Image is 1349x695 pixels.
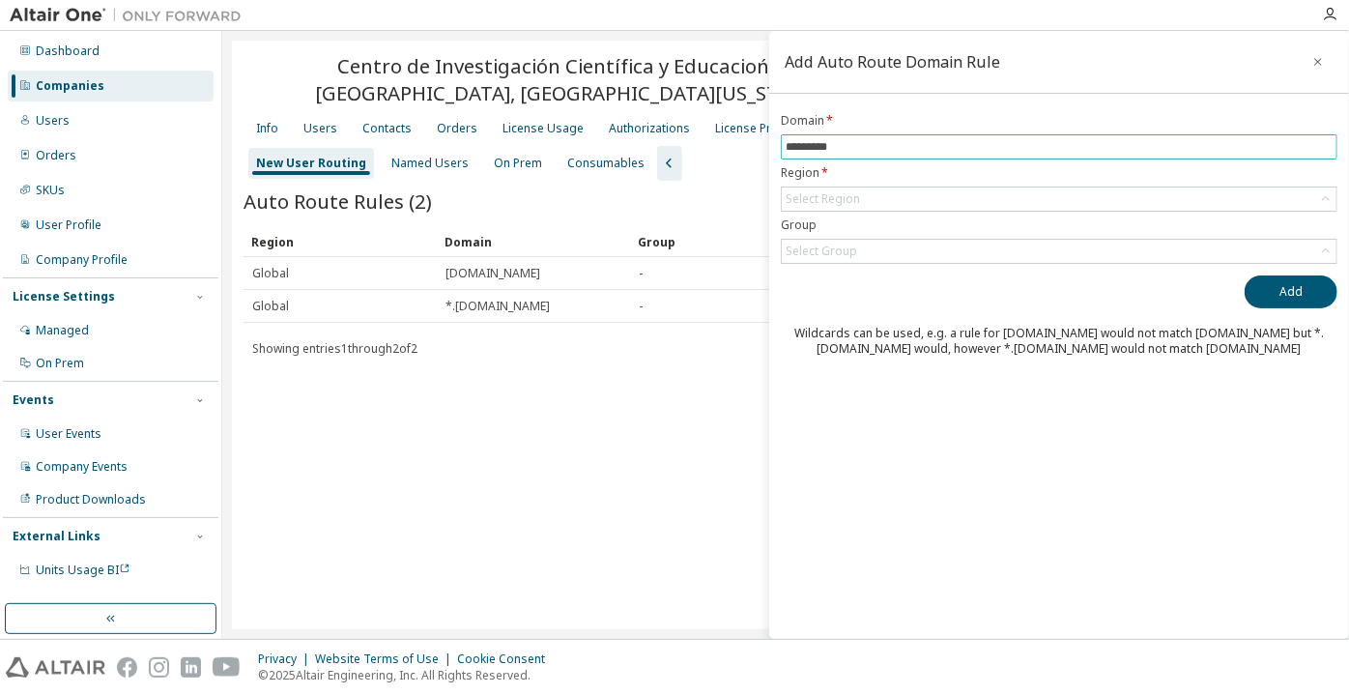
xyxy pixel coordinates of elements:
[13,392,54,408] div: Events
[181,657,201,678] img: linkedin.svg
[244,52,976,106] span: Centro de Investigación Científica y Educacioń Superior de [GEOGRAPHIC_DATA], [GEOGRAPHIC_DATA][U...
[781,326,1337,357] div: Wildcards can be used, e.g. a rule for [DOMAIN_NAME] would not match [DOMAIN_NAME] but *.[DOMAIN_...
[638,226,1274,257] div: Group
[36,217,101,233] div: User Profile
[303,121,337,136] div: Users
[362,121,412,136] div: Contacts
[36,148,76,163] div: Orders
[494,156,542,171] div: On Prem
[786,244,857,259] div: Select Group
[252,266,289,281] span: Global
[567,156,645,171] div: Consumables
[252,340,417,357] span: Showing entries 1 through 2 of 2
[437,121,477,136] div: Orders
[315,652,457,667] div: Website Terms of Use
[36,356,84,371] div: On Prem
[36,113,70,129] div: Users
[609,121,690,136] div: Authorizations
[36,183,65,198] div: SKUs
[252,299,289,314] span: Global
[639,299,643,314] span: -
[457,652,557,667] div: Cookie Consent
[117,657,137,678] img: facebook.svg
[445,226,622,257] div: Domain
[391,156,469,171] div: Named Users
[445,266,540,281] span: [DOMAIN_NAME]
[13,529,100,544] div: External Links
[781,113,1337,129] label: Domain
[213,657,241,678] img: youtube.svg
[782,240,1336,263] div: Select Group
[10,6,251,25] img: Altair One
[6,657,105,678] img: altair_logo.svg
[256,156,366,171] div: New User Routing
[36,426,101,442] div: User Events
[1245,275,1337,308] button: Add
[36,252,128,268] div: Company Profile
[36,492,146,507] div: Product Downloads
[445,299,550,314] span: *.[DOMAIN_NAME]
[781,217,1337,233] label: Group
[502,121,584,136] div: License Usage
[258,652,315,667] div: Privacy
[639,266,643,281] span: -
[149,657,169,678] img: instagram.svg
[36,459,128,475] div: Company Events
[781,165,1337,181] label: Region
[786,191,860,207] div: Select Region
[251,226,429,257] div: Region
[258,667,557,683] p: © 2025 Altair Engineering, Inc. All Rights Reserved.
[36,78,104,94] div: Companies
[715,121,799,136] div: License Priority
[36,43,100,59] div: Dashboard
[782,188,1336,211] div: Select Region
[36,562,130,578] span: Units Usage BI
[785,54,1000,70] div: Add Auto Route Domain Rule
[256,121,278,136] div: Info
[244,188,432,215] span: Auto Route Rules (2)
[36,323,89,338] div: Managed
[13,289,115,304] div: License Settings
